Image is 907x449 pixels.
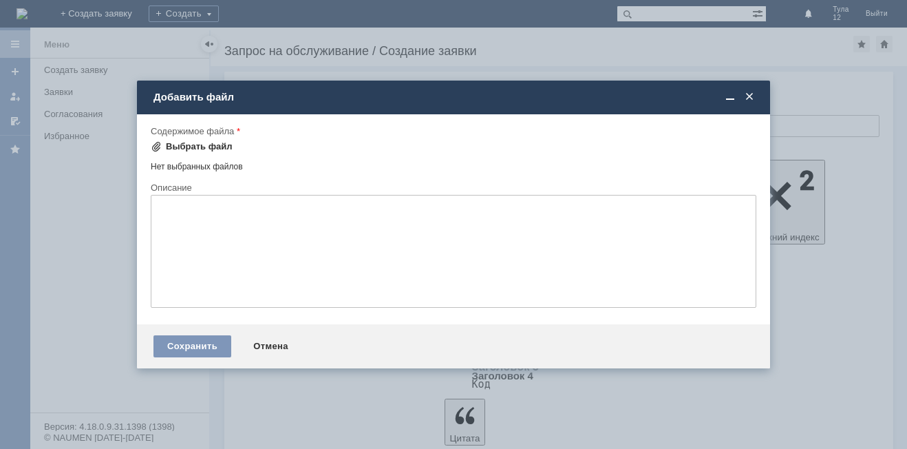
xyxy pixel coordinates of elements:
div: Выбрать файл [166,141,233,152]
div: Содержимое файла [151,127,754,136]
span: Свернуть (Ctrl + M) [723,91,737,103]
div: Добавить файл [153,91,756,103]
div: Нет выбранных файлов [151,156,756,172]
span: Закрыть [743,91,756,103]
div: Описание [151,183,754,192]
div: ​Доброе утро! Неделю назад нам привезли новый катридж. Он протекает,льет краску по всему листу. п... [6,6,201,72]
